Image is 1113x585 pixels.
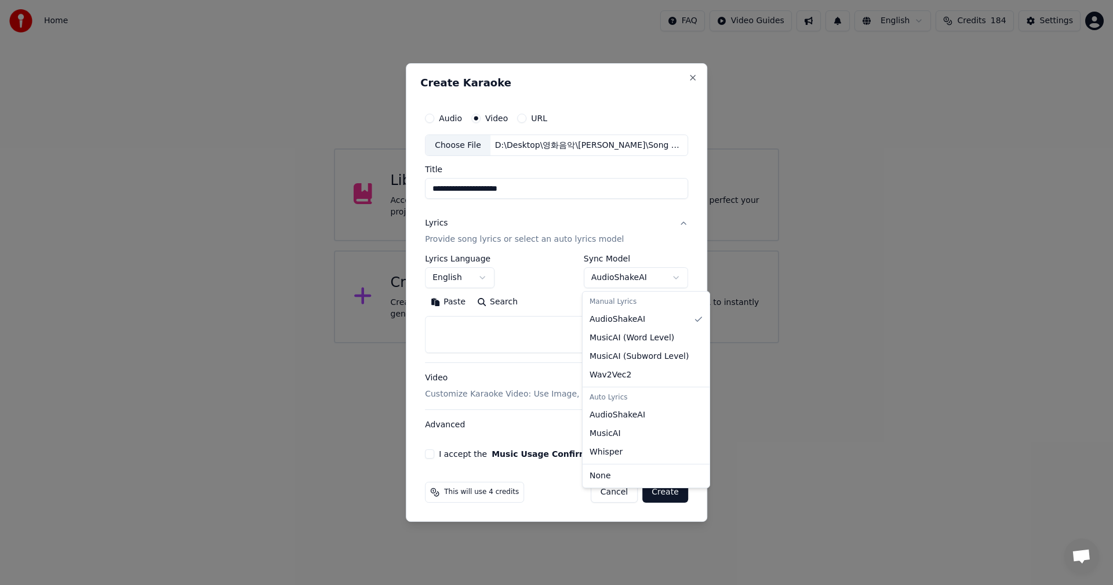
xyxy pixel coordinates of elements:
[590,409,645,421] span: AudioShakeAI
[590,314,645,325] span: AudioShakeAI
[590,446,623,458] span: Whisper
[590,351,689,362] span: MusicAI ( Subword Level )
[590,332,674,344] span: MusicAI ( Word Level )
[590,470,611,482] span: None
[585,390,707,406] div: Auto Lyrics
[590,369,631,381] span: Wav2Vec2
[590,428,621,439] span: MusicAI
[585,294,707,310] div: Manual Lyrics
